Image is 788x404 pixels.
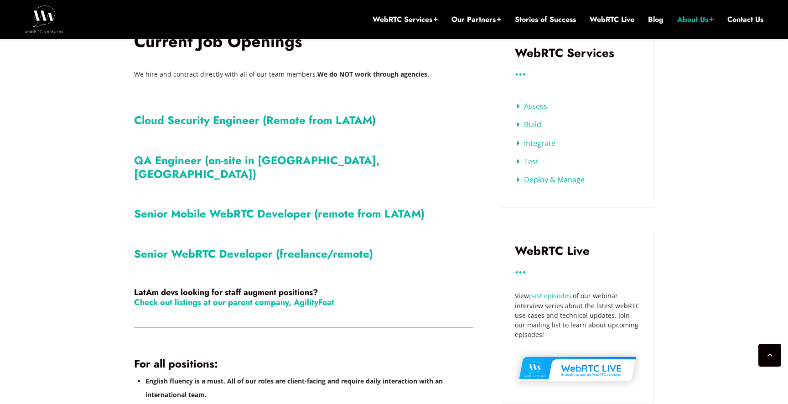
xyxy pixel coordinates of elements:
a: Test [517,156,539,166]
h3: ... [515,266,640,273]
p: We hire and contract directly with all of our team members. [134,67,473,81]
a: Check out listings at our parent company, AgilityFeat [134,296,334,308]
h5: LatAm devs looking for staff augment positions? [134,287,473,307]
h4: For all positions: [134,357,473,371]
img: WebRTC.ventures [25,5,63,33]
a: Senior WebRTC Developer (freelance/remote) [134,246,373,262]
a: Senior Mobile WebRTC Developer (remote from LATAM) [134,206,425,222]
a: Deploy & Manage [517,175,585,185]
a: Integrate [517,138,555,148]
a: Stories of Success [515,15,576,25]
a: Contact Us [727,15,763,25]
b: We do NOT work through agencies. [317,70,429,78]
h3: ... [515,68,640,75]
h3: WebRTC Services [515,47,640,59]
a: About Us [677,15,714,25]
a: QA Engineer (on-site in [GEOGRAPHIC_DATA], [GEOGRAPHIC_DATA]) [134,152,380,182]
a: past episodes [529,291,571,300]
h3: WebRTC Live [515,245,640,257]
h2: Current Job Openings [134,33,473,49]
a: Assess [517,101,547,111]
a: WebRTC Live [590,15,634,25]
div: View of our webinar interview series about the latest webRTC use cases and technical updates. Joi... [515,291,640,339]
a: Cloud Security Engineer (Remote from LATAM) [134,112,376,128]
b: English fluency is a must. All of our roles are client-facing and require daily interaction with ... [145,377,443,399]
a: Blog [648,15,664,25]
a: Our Partners [451,15,501,25]
a: Build [517,119,541,129]
a: WebRTC Services [373,15,438,25]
